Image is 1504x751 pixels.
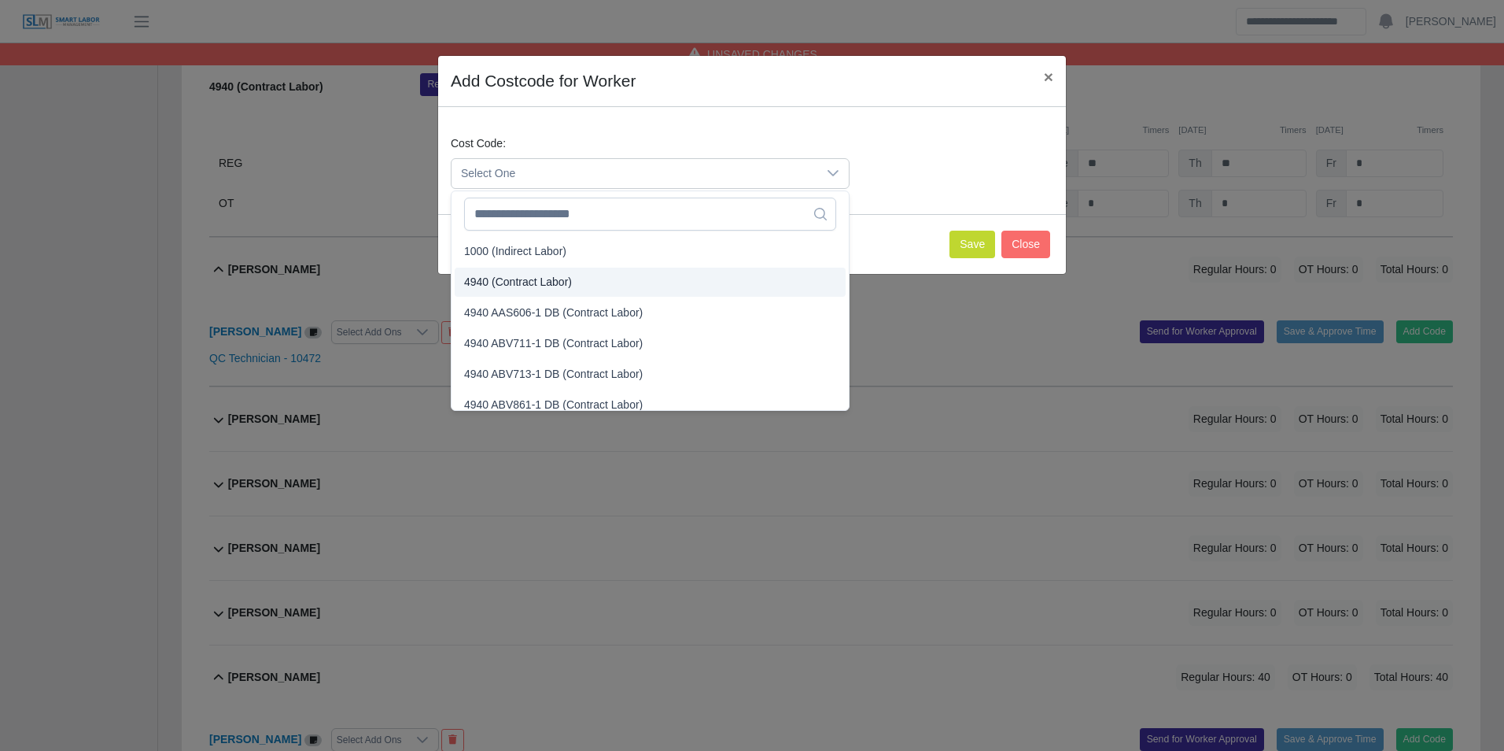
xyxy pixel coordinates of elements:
[464,274,572,290] span: 4940 (Contract Labor)
[1001,231,1050,258] button: Close
[455,329,846,358] li: 4940 ABV711-1 DB (Contract Labor)
[451,135,506,152] label: Cost Code:
[451,68,636,94] h4: Add Costcode for Worker
[1031,56,1066,98] button: Close
[464,243,566,260] span: 1000 (Indirect Labor)
[464,335,643,352] span: 4940 ABV711-1 DB (Contract Labor)
[464,397,643,413] span: 4940 ABV861-1 DB (Contract Labor)
[464,366,643,383] span: 4940 ABV713-1 DB (Contract Labor)
[455,268,846,297] li: 4940 (Contract Labor)
[455,390,846,420] li: 4940 ABV861-1 DB (Contract Labor)
[455,298,846,327] li: 4940 AAS606-1 DB (Contract Labor)
[464,305,643,321] span: 4940 AAS606-1 DB (Contract Labor)
[452,159,817,188] span: Select One
[455,360,846,389] li: 4940 ABV713-1 DB (Contract Labor)
[455,237,846,266] li: 1000 (Indirect Labor)
[1044,68,1053,86] span: ×
[949,231,995,258] button: Save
